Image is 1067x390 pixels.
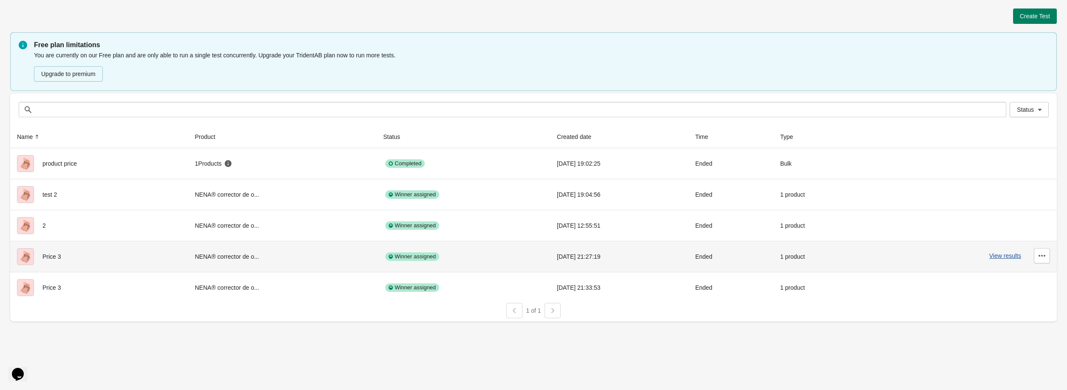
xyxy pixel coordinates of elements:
button: Time [692,129,720,144]
span: Price 3 [42,284,61,291]
div: Winner assigned [385,252,439,261]
div: You are currently on our Free plan and are only able to run a single test concurrently. Upgrade y... [34,50,1048,82]
button: Status [1010,102,1049,117]
div: 1 product [780,217,860,234]
button: Product [192,129,227,144]
button: Upgrade to premium [34,66,103,82]
div: Bulk [780,155,860,172]
div: Ended [695,186,767,203]
span: Status [1017,106,1034,113]
div: NENA® corrector de o... [195,279,370,296]
span: product price [42,160,77,167]
div: Winner assigned [385,190,439,199]
div: Winner assigned [385,283,439,292]
div: NENA® corrector de o... [195,186,370,203]
div: NENA® corrector de o... [195,248,370,265]
span: test 2 [42,191,57,198]
div: [DATE] 19:02:25 [557,155,682,172]
div: [DATE] 21:27:19 [557,248,682,265]
button: Name [14,129,45,144]
span: Create Test [1020,13,1050,20]
div: Ended [695,217,767,234]
p: Free plan limitations [34,40,1048,50]
div: Ended [695,155,767,172]
span: 2 [42,222,46,229]
button: View results [989,252,1021,259]
button: Type [777,129,805,144]
div: 1 product [780,186,860,203]
div: NENA® corrector de o... [195,217,370,234]
button: Status [380,129,412,144]
div: Ended [695,248,767,265]
div: [DATE] 19:04:56 [557,186,682,203]
div: 1 Products [195,159,232,168]
div: [DATE] 21:33:53 [557,279,682,296]
button: Created date [553,129,603,144]
div: 1 product [780,248,860,265]
div: Ended [695,279,767,296]
div: Completed [385,159,425,168]
span: 1 of 1 [526,307,541,314]
button: Create Test [1013,8,1057,24]
div: 1 product [780,279,860,296]
div: Winner assigned [385,221,439,230]
iframe: chat widget [8,356,36,382]
span: Price 3 [42,253,61,260]
div: [DATE] 12:55:51 [557,217,682,234]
